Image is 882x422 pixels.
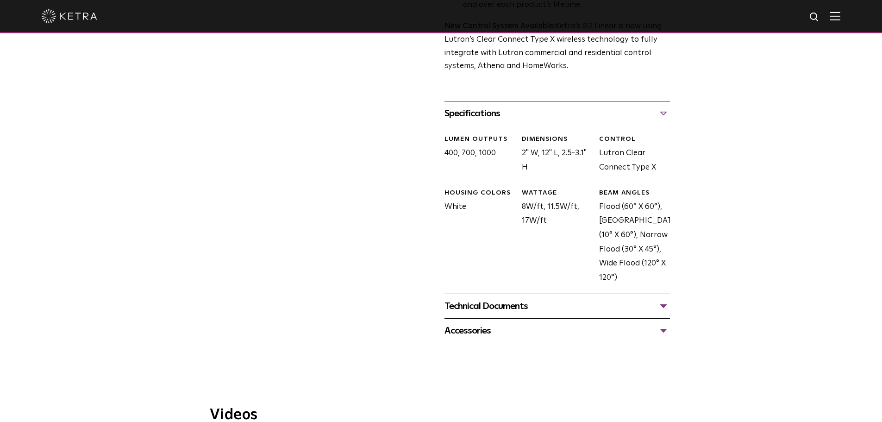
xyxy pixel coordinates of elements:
[809,12,820,23] img: search icon
[444,135,515,144] div: LUMEN OUTPUTS
[592,189,669,285] div: Flood (60° X 60°), [GEOGRAPHIC_DATA] (10° X 60°), Narrow Flood (30° X 45°), Wide Flood (120° X 120°)
[592,135,669,175] div: Lutron Clear Connect Type X
[42,9,97,23] img: ketra-logo-2019-white
[438,135,515,175] div: 400, 700, 1000
[522,135,592,144] div: DIMENSIONS
[830,12,840,20] img: Hamburger%20Nav.svg
[522,189,592,198] div: WATTAGE
[599,135,669,144] div: CONTROL
[444,20,670,74] p: Ketra’s G2 Linear is now using Lutron’s Clear Connect Type X wireless technology to fully integra...
[444,189,515,198] div: HOUSING COLORS
[599,189,669,198] div: BEAM ANGLES
[515,189,592,285] div: 8W/ft, 11.5W/ft, 17W/ft
[444,299,670,314] div: Technical Documents
[444,323,670,338] div: Accessories
[438,189,515,285] div: White
[515,135,592,175] div: 2" W, 12" L, 2.5-3.1" H
[444,106,670,121] div: Specifications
